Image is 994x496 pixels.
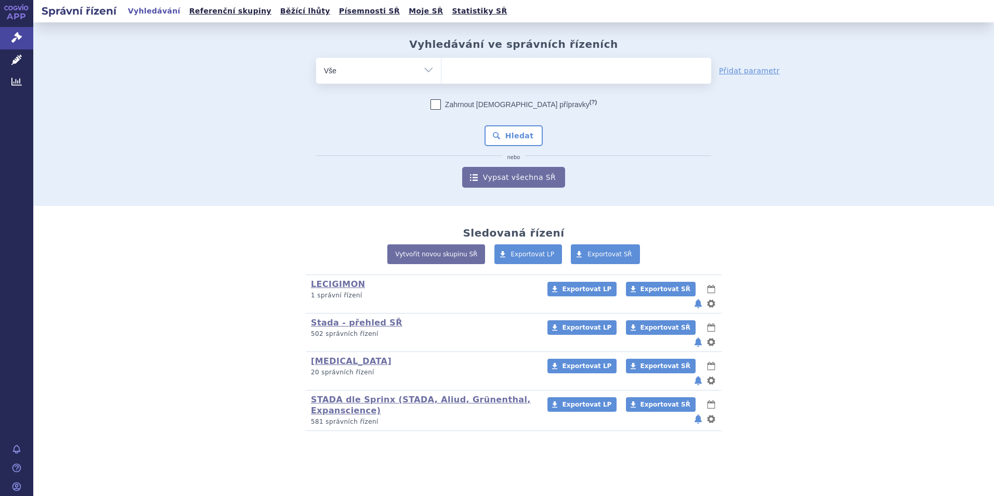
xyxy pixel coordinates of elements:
[640,362,690,370] span: Exportovat SŘ
[463,227,564,239] h2: Sledovaná řízení
[640,285,690,293] span: Exportovat SŘ
[706,374,716,387] button: nastavení
[547,397,617,412] a: Exportovat LP
[311,318,402,328] a: Stada - přehled SŘ
[590,99,597,106] abbr: (?)
[719,66,780,76] a: Přidat parametr
[430,99,597,110] label: Zahrnout [DEMOGRAPHIC_DATA] přípravky
[547,320,617,335] a: Exportovat LP
[511,251,555,258] span: Exportovat LP
[706,297,716,310] button: nastavení
[547,282,617,296] a: Exportovat LP
[693,374,703,387] button: notifikace
[186,4,274,18] a: Referenční skupiny
[311,330,534,338] p: 502 správních řízení
[277,4,333,18] a: Běžící lhůty
[462,167,565,188] a: Vypsat všechna SŘ
[562,401,611,408] span: Exportovat LP
[33,4,125,18] h2: Správní řízení
[406,4,446,18] a: Moje SŘ
[336,4,403,18] a: Písemnosti SŘ
[571,244,640,264] a: Exportovat SŘ
[706,360,716,372] button: lhůty
[587,251,632,258] span: Exportovat SŘ
[706,398,716,411] button: lhůty
[693,413,703,425] button: notifikace
[640,401,690,408] span: Exportovat SŘ
[626,282,696,296] a: Exportovat SŘ
[311,279,365,289] a: LECIGIMON
[562,285,611,293] span: Exportovat LP
[311,417,534,426] p: 581 správních řízení
[706,413,716,425] button: nastavení
[494,244,563,264] a: Exportovat LP
[706,283,716,295] button: lhůty
[311,291,534,300] p: 1 správní řízení
[640,324,690,331] span: Exportovat SŘ
[485,125,543,146] button: Hledat
[311,356,391,366] a: [MEDICAL_DATA]
[562,324,611,331] span: Exportovat LP
[562,362,611,370] span: Exportovat LP
[502,154,526,161] i: nebo
[409,38,618,50] h2: Vyhledávání ve správních řízeních
[693,336,703,348] button: notifikace
[311,368,534,377] p: 20 správních řízení
[125,4,184,18] a: Vyhledávání
[387,244,485,264] a: Vytvořit novou skupinu SŘ
[706,336,716,348] button: nastavení
[626,359,696,373] a: Exportovat SŘ
[626,397,696,412] a: Exportovat SŘ
[706,321,716,334] button: lhůty
[449,4,510,18] a: Statistiky SŘ
[626,320,696,335] a: Exportovat SŘ
[693,297,703,310] button: notifikace
[547,359,617,373] a: Exportovat LP
[311,395,531,415] a: STADA dle Sprinx (STADA, Aliud, Grünenthal, Expanscience)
